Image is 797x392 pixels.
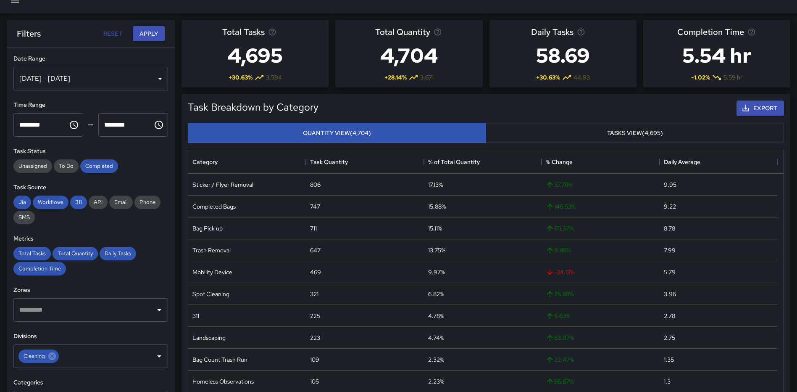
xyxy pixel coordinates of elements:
h6: Metrics [13,234,168,244]
h6: Task Status [13,147,168,156]
button: Choose time, selected time is 12:00 AM [66,117,82,133]
div: 3.96 [664,290,676,298]
div: 225 [310,312,320,320]
span: Total Tasks [222,25,265,39]
svg: Total task quantity in the selected period, compared to the previous period. [434,28,442,36]
div: Category [188,150,306,174]
svg: Total number of tasks in the selected period, compared to the previous period. [268,28,276,36]
div: 469 [310,268,321,276]
div: Email [109,196,133,209]
span: Cleaning [18,351,50,361]
h6: Date Range [13,54,168,64]
div: 223 [310,334,320,342]
div: SMS [13,211,35,224]
div: Mobility Device [192,268,232,276]
h6: Task Source [13,183,168,192]
span: SMS [13,214,35,221]
svg: Average time taken to complete tasks in the selected period, compared to the previous period. [747,28,756,36]
button: Open [153,304,165,316]
h6: Divisions [13,332,168,341]
div: To Do [54,159,79,173]
div: 6.82% [428,290,444,298]
div: 4.74% [428,334,444,342]
div: Daily Average [664,150,700,174]
div: 2.23% [428,377,444,386]
div: % of Total Quantity [424,150,542,174]
h6: Categories [13,378,168,387]
h3: 5.54 hr [677,39,756,72]
span: 25.88 % [546,290,573,298]
span: Total Quantity [375,25,430,39]
div: % of Total Quantity [428,150,480,174]
span: 44.93 [573,73,590,82]
div: 13.75% [428,246,445,254]
button: Tasks View(4,695) [486,123,784,143]
button: Apply [133,26,165,42]
div: 15.88% [428,202,446,211]
div: % Change [542,150,659,174]
span: Jia [13,199,31,206]
div: Task Quantity [310,150,348,174]
span: Total Tasks [13,250,51,257]
div: 806 [310,180,321,189]
div: Completed [80,159,118,173]
div: Sticker / Flyer Removal [192,180,253,189]
span: API [89,199,108,206]
div: 9.22 [664,202,676,211]
div: Trash Removal [192,246,231,254]
button: Quantity View(4,704) [188,123,486,143]
button: Reset [99,26,126,42]
div: 647 [310,246,321,254]
svg: Average number of tasks per day in the selected period, compared to the previous period. [577,28,585,36]
div: 2.32% [428,355,444,364]
button: Open [153,350,165,362]
span: 22.47 % [546,355,574,364]
div: 311 [192,312,199,320]
div: Completion Time [13,262,66,275]
div: 9.95 [664,180,676,189]
span: Daily Tasks [531,25,573,39]
div: 311 [70,196,87,209]
div: [DATE] - [DATE] [13,67,168,90]
div: Spot Cleaning [192,290,229,298]
h6: Time Range [13,101,168,110]
h3: 4,704 [375,39,443,72]
div: Category [192,150,218,174]
div: API [89,196,108,209]
span: Email [109,199,133,206]
span: -34.13 % [546,268,574,276]
div: 1.35 [664,355,674,364]
span: Workflows [33,199,68,206]
span: Completion Time [13,265,66,272]
div: 5.79 [664,268,676,276]
h6: Zones [13,286,168,295]
div: 8.78 [664,224,675,233]
span: + 30.63 % [229,73,253,82]
div: Daily Tasks [100,247,136,260]
span: 3,594 [266,73,282,82]
span: Completion Time [677,25,744,39]
div: 321 [310,290,318,298]
div: 7.99 [664,246,676,254]
div: Phone [134,196,160,209]
span: Completed [80,162,118,170]
span: 63.97 % [546,334,574,342]
div: Homeless Observations [192,377,254,386]
span: + 28.14 % [384,73,407,82]
span: Daily Tasks [100,250,136,257]
div: 9.97% [428,268,445,276]
span: + 30.63 % [536,73,560,82]
h3: 4,695 [222,39,288,72]
div: Bag Pick up [192,224,223,233]
div: Unassigned [13,159,52,173]
div: Total Tasks [13,247,51,260]
div: 711 [310,224,317,233]
span: -1.02 % [691,73,710,82]
div: Total Quantity [53,247,98,260]
h3: 58.69 [531,39,595,72]
div: 747 [310,202,320,211]
button: Export [737,101,784,116]
div: Workflows [33,196,68,209]
span: 311 [70,199,87,206]
div: Daily Average [660,150,777,174]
